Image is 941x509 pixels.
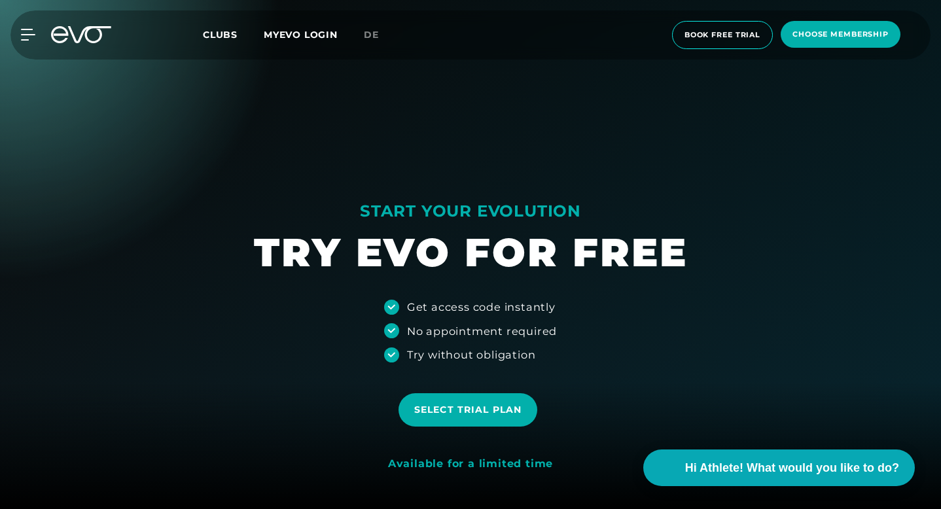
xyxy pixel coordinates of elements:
[399,383,542,436] a: Select trial plan
[407,299,556,315] div: Get access code instantly
[364,27,395,43] a: de
[684,29,760,41] span: book free trial
[264,29,338,41] a: MYEVO LOGIN
[203,28,264,41] a: Clubs
[668,21,777,49] a: book free trial
[407,323,557,339] div: No appointment required
[254,227,688,278] h1: TRY EVO FOR FREE
[792,29,889,40] span: choose membership
[414,403,522,417] span: Select trial plan
[643,449,915,486] button: Hi Athlete! What would you like to do?
[388,457,553,471] div: Available for a limited time
[407,347,536,362] div: Try without obligation
[203,29,238,41] span: Clubs
[685,459,899,477] span: Hi Athlete! What would you like to do?
[254,201,688,222] div: START YOUR EVOLUTION
[364,29,379,41] span: de
[777,21,904,49] a: choose membership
